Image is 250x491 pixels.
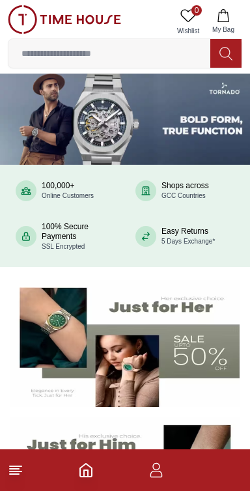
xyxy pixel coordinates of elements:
div: 100,000+ [42,181,94,201]
span: 5 Days Exchange* [161,238,215,245]
span: SSL Encrypted [42,243,85,250]
div: Shops across [161,181,209,201]
div: 100% Secure Payments [42,222,115,251]
span: 0 [191,5,202,16]
span: Wishlist [172,26,204,36]
div: Easy Returns [161,227,215,246]
a: 0Wishlist [172,5,204,38]
span: GCC Countries [161,192,206,199]
img: ... [8,5,121,34]
span: My Bag [207,25,240,35]
span: Online Customers [42,192,94,199]
img: Women's Watches Banner [10,280,240,408]
button: My Bag [204,5,242,38]
a: Home [78,462,94,478]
